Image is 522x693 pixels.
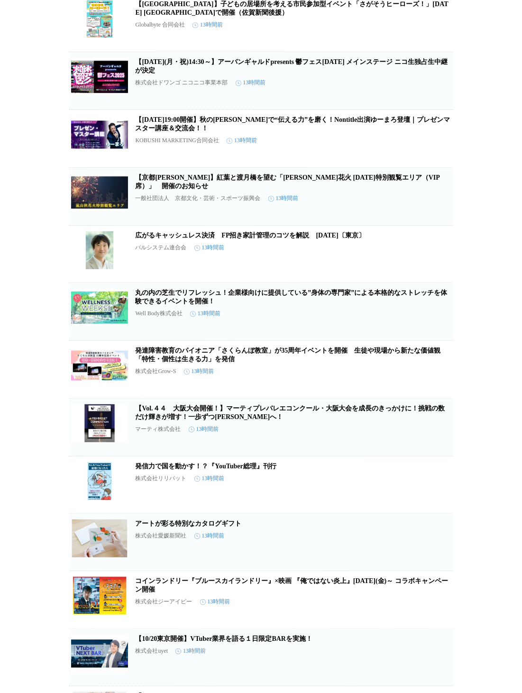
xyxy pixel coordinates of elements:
[136,232,365,239] a: 広がるキャッシュレス決済 FP招き家計管理のコツを解説 [DATE]〔東京〕
[71,577,128,615] img: コインランドリー『ブルースカイランドリー』×映画 『俺ではない炎上』2025年9月19日(金)～ コラボキャンペーン開催
[136,405,445,420] a: 【Vol.４４ 大阪大会開催！】マーティプレバレエコンクール・大阪大会を成長のきっかけに！挑戦の数だけ輝きが増す！一歩ずつ[PERSON_NAME]へ！
[192,21,223,29] time: 13時間前
[227,137,257,145] time: 13時間前
[136,174,440,190] a: 【京都[PERSON_NAME]】紅葉と渡月橋を望む「[PERSON_NAME]花火 [DATE]特別観覧エリア（VIP席）」 開催のお知らせ
[71,116,128,154] img: 【10月24日(金)19:00開催】秋の渋谷で“伝える力”を磨く！Nontitle出演ゆーまろ登壇｜プレゼンマスター講座＆交流会！！
[136,116,450,132] a: 【[DATE]19:00開催】秋の[PERSON_NAME]で“伝える力”を磨く！Nontitle出演ゆーまろ登壇｜プレゼンマスター講座＆交流会！！
[71,635,128,673] img: 【10/20東京開催】VTuber業界を語る１日限定BARを実施！
[71,346,128,384] img: 発達障害教育のパイオニア「さくらんぼ教室」が35周年イベントを開催 生徒や現場から新たな価値観「特性・個性は生きる力」を発信
[184,367,214,375] time: 13時間前
[71,289,128,327] img: 丸の内の芝生でリフレッシュ！企業様向けに提供している”身体の専門家”による本格的なストレッチを体験できるイベントを開催！
[136,532,187,540] p: 株式会社愛媛新聞社
[136,21,185,29] p: Globalbyte 合同会社
[136,244,187,252] p: パルシステム連合会
[136,647,168,655] p: 株式会社uyet
[190,310,220,318] time: 13時間前
[268,194,299,202] time: 13時間前
[71,58,128,96] img: 【9月15日(月・祝)14:30～】アーバンギャルドpresents 鬱フェス2025 メインステージ ニコ生独占生中継が決定
[136,425,181,433] p: マーティ株式会社
[71,173,128,211] img: 【京都嵐山発】紅葉と渡月橋を望む「嵐山秋花火 2025特別観覧エリア（VIP席）」 開催のお知らせ
[189,425,219,433] time: 13時間前
[136,520,242,527] a: アートが彩る特別なカタログギフト
[136,310,183,318] p: Well Body株式会社
[71,231,128,269] img: 広がるキャッシュレス決済 FP招き家計管理のコツを解説 9月29日（月）〔東京〕
[136,474,187,483] p: 株式会社リリパット
[136,289,448,305] a: 丸の内の芝生でリフレッシュ！企業様向けに提供している”身体の専門家”による本格的なストレッチを体験できるイベントを開催！
[194,244,225,252] time: 13時間前
[136,79,228,87] p: 株式会社ドワンゴ ニコニコ事業本部
[71,462,128,500] img: 発信力で国を動かす！？『YouTuber総理』刊行
[175,647,206,655] time: 13時間前
[194,532,225,540] time: 13時間前
[236,79,266,87] time: 13時間前
[136,137,219,145] p: KOBUSHI MARKETING合同会社
[136,0,449,16] a: 【[GEOGRAPHIC_DATA]】子どもの居場所を考える市民参加型イベント「さがそうヒーローズ！」[DATE] [GEOGRAPHIC_DATA]で開催（佐賀新聞後援）
[136,463,276,470] a: 発信力で国を動かす！？『YouTuber総理』刊行
[136,367,176,375] p: 株式会社Grow-S
[71,520,128,557] img: アートが彩る特別なカタログギフト
[136,577,448,593] a: コインランドリー『ブルースカイランドリー』×映画 『俺ではない炎上』[DATE](金)～ コラボキャンペーン開催
[71,404,128,442] img: 【Vol.４４ 大阪大会開催！】マーティプレバレエコンクール・大阪大会を成長のきっかけに！挑戦の数だけ輝きが増す！一歩ずつ未来へ！
[194,474,225,483] time: 13時間前
[136,58,448,74] a: 【[DATE](月・祝)14:30～】アーバンギャルドpresents 鬱フェス[DATE] メインステージ ニコ生独占生中継が決定
[136,347,441,363] a: 発達障害教育のパイオニア「さくらんぼ教室」が35周年イベントを開催 生徒や現場から新たな価値観「特性・個性は生きる力」を発信
[136,635,313,642] a: 【10/20東京開催】VTuber業界を語る１日限定BARを実施！
[136,194,261,202] p: 一般社団法人 京都文化・芸術・スポーツ振興会
[200,598,230,606] time: 13時間前
[136,598,192,606] p: 株式会社ジーアイビー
